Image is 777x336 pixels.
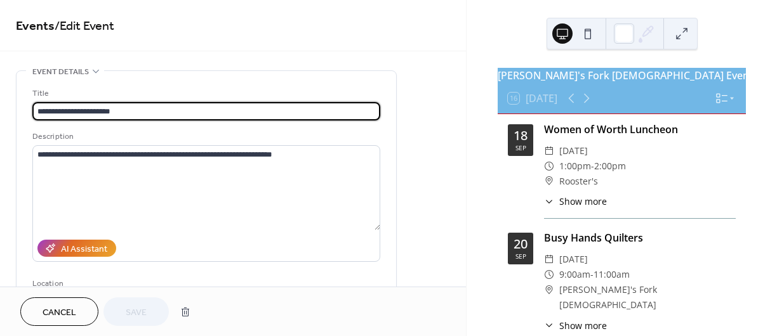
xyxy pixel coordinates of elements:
div: ​ [544,158,554,174]
div: ​ [544,143,554,158]
div: Sep [515,253,526,259]
div: Women of Worth Luncheon [544,122,736,137]
div: ​ [544,267,554,282]
span: 1:00pm [559,158,591,174]
span: - [591,158,594,174]
span: Cancel [43,306,76,320]
div: Busy Hands Quilters [544,230,736,245]
div: AI Assistant [61,243,107,256]
div: ​ [544,252,554,267]
div: Title [32,87,378,100]
div: Location [32,277,378,290]
a: Events [16,14,55,39]
span: - [590,267,594,282]
span: Rooster's [559,174,598,189]
span: [DATE] [559,143,588,158]
div: ​ [544,174,554,189]
div: Sep [515,145,526,151]
span: 9:00am [559,267,590,282]
div: ​ [544,282,554,297]
button: AI Assistant [37,240,116,257]
div: 18 [514,129,528,142]
span: 11:00am [594,267,630,282]
div: 20 [514,238,528,250]
span: [PERSON_NAME]'s Fork [DEMOGRAPHIC_DATA] [559,282,736,313]
span: Show more [559,195,607,208]
button: ​Show more [544,319,607,332]
span: / Edit Event [55,14,114,39]
button: Cancel [20,297,98,326]
div: Description [32,130,378,143]
button: ​Show more [544,195,607,208]
div: ​ [544,319,554,332]
span: [DATE] [559,252,588,267]
div: ​ [544,195,554,208]
span: Event details [32,65,89,79]
div: [PERSON_NAME]'s Fork [DEMOGRAPHIC_DATA] Events [498,68,746,83]
span: 2:00pm [594,158,626,174]
span: Show more [559,319,607,332]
